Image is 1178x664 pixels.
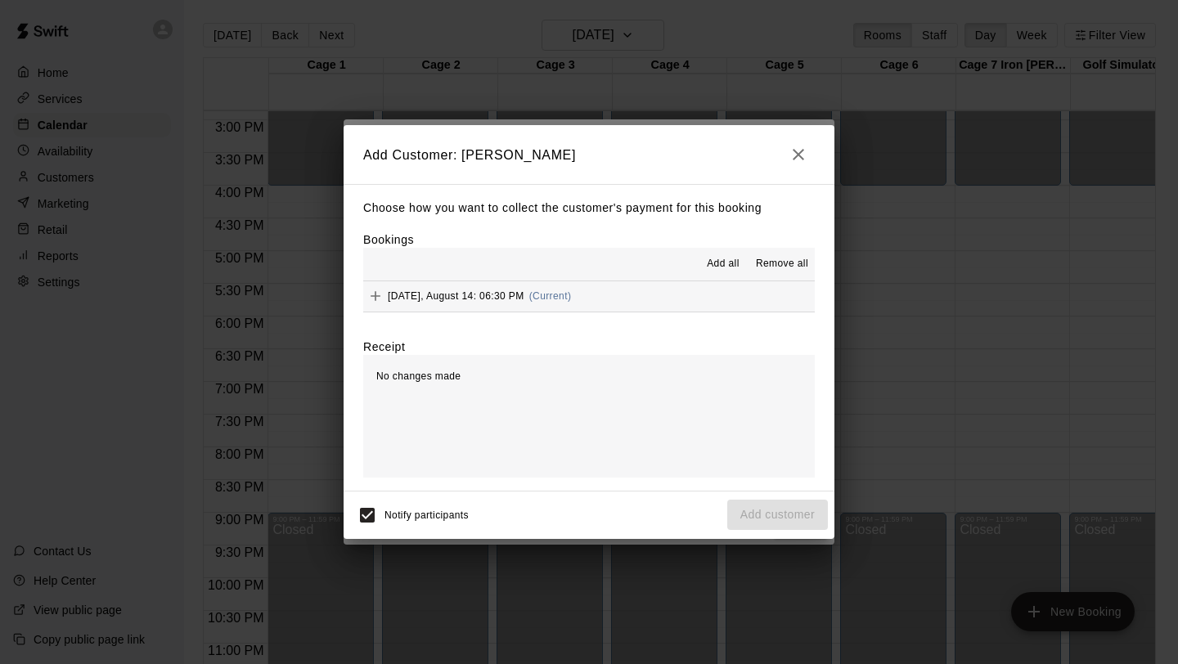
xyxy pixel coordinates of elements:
[749,251,815,277] button: Remove all
[756,256,808,272] span: Remove all
[363,281,815,312] button: Add[DATE], August 14: 06:30 PM(Current)
[529,290,572,302] span: (Current)
[376,370,461,382] span: No changes made
[363,289,388,302] span: Add
[344,125,834,184] h2: Add Customer: [PERSON_NAME]
[707,256,740,272] span: Add all
[363,339,405,355] label: Receipt
[697,251,749,277] button: Add all
[388,290,524,302] span: [DATE], August 14: 06:30 PM
[384,509,469,521] span: Notify participants
[363,198,815,218] p: Choose how you want to collect the customer's payment for this booking
[363,233,414,246] label: Bookings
